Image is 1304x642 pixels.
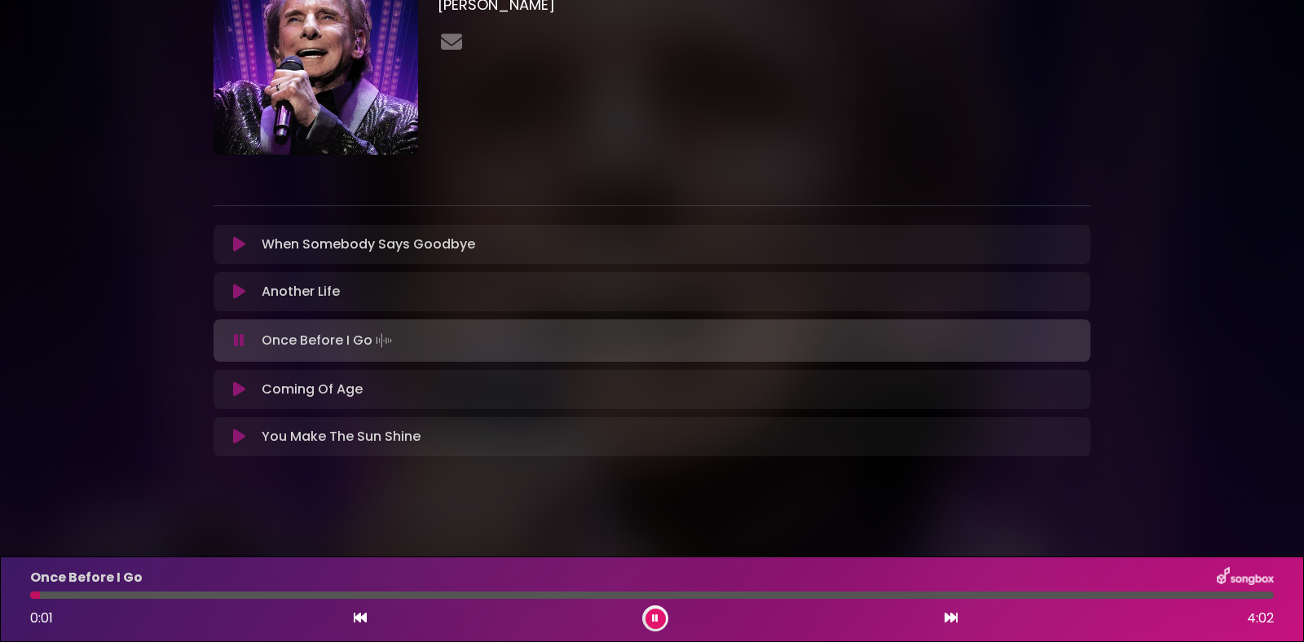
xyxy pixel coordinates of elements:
p: Coming Of Age [262,380,363,399]
p: Another Life [262,282,340,301]
p: You Make The Sun Shine [262,427,421,446]
img: waveform4.gif [372,329,395,352]
p: When Somebody Says Goodbye [262,235,475,254]
p: Once Before I Go [262,329,395,352]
